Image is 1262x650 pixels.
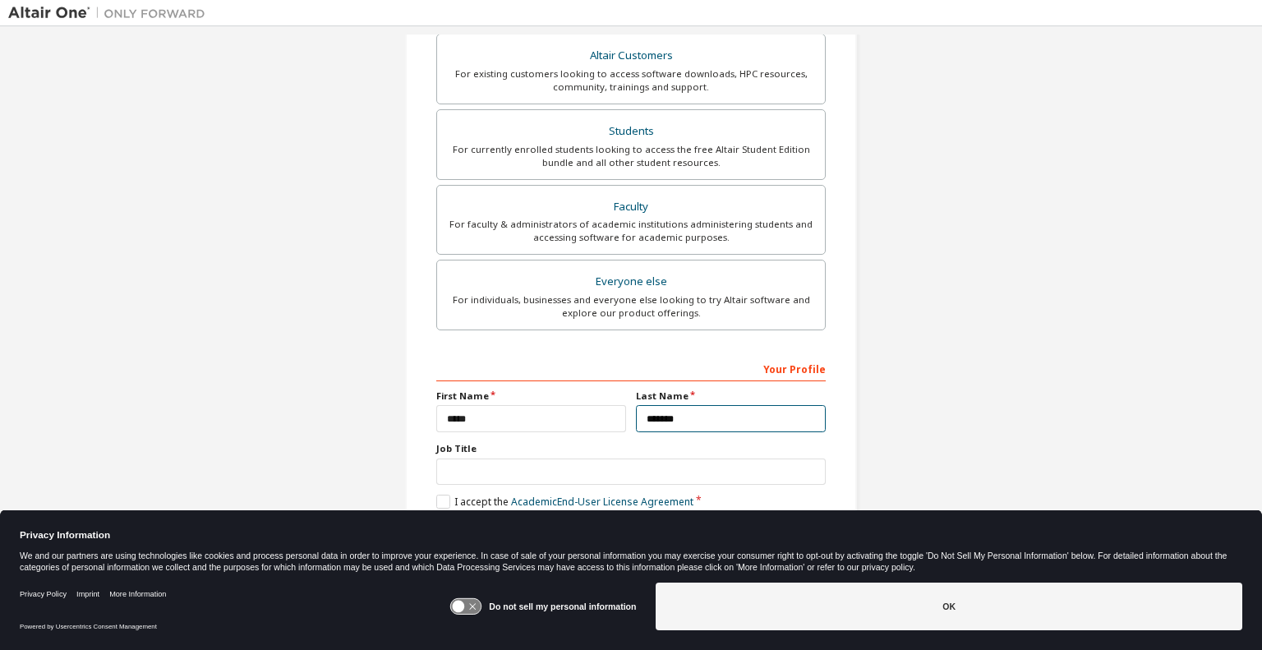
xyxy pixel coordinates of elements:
[447,196,815,219] div: Faculty
[436,355,826,381] div: Your Profile
[447,218,815,244] div: For faculty & administrators of academic institutions administering students and accessing softwa...
[8,5,214,21] img: Altair One
[511,495,693,509] a: Academic End-User License Agreement
[447,143,815,169] div: For currently enrolled students looking to access the free Altair Student Edition bundle and all ...
[436,390,626,403] label: First Name
[636,390,826,403] label: Last Name
[447,293,815,320] div: For individuals, businesses and everyone else looking to try Altair software and explore our prod...
[436,442,826,455] label: Job Title
[447,270,815,293] div: Everyone else
[447,67,815,94] div: For existing customers looking to access software downloads, HPC resources, community, trainings ...
[447,120,815,143] div: Students
[436,495,693,509] label: I accept the
[447,44,815,67] div: Altair Customers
